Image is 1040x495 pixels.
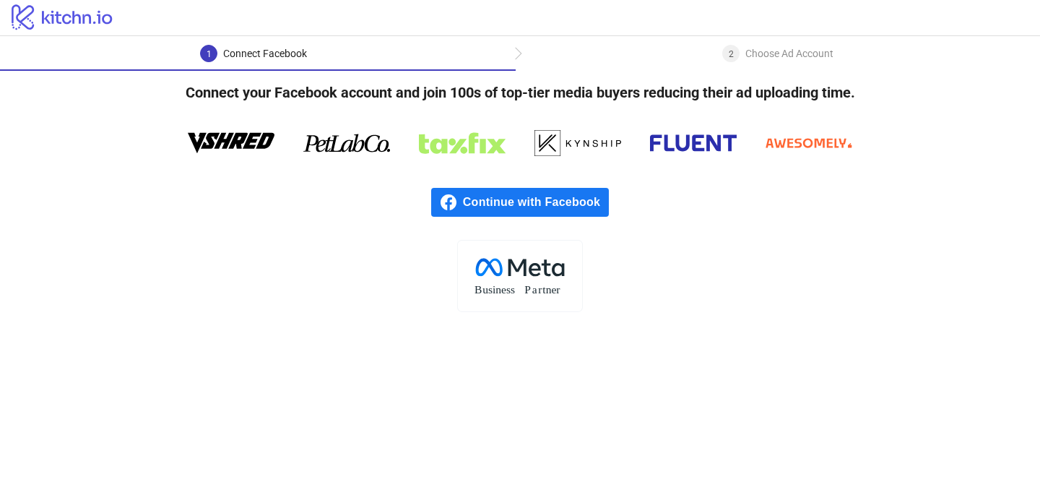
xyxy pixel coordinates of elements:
[538,283,542,296] tspan: r
[431,188,609,217] a: Continue with Facebook
[482,283,515,296] tspan: usiness
[474,283,482,296] tspan: B
[207,49,212,59] span: 1
[524,283,531,296] tspan: P
[463,188,609,217] span: Continue with Facebook
[223,45,307,62] div: Connect Facebook
[745,45,833,62] div: Choose Ad Account
[542,283,560,296] tspan: tner
[729,49,734,59] span: 2
[162,71,878,114] h4: Connect your Facebook account and join 100s of top-tier media buyers reducing their ad uploading ...
[532,283,537,296] tspan: a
